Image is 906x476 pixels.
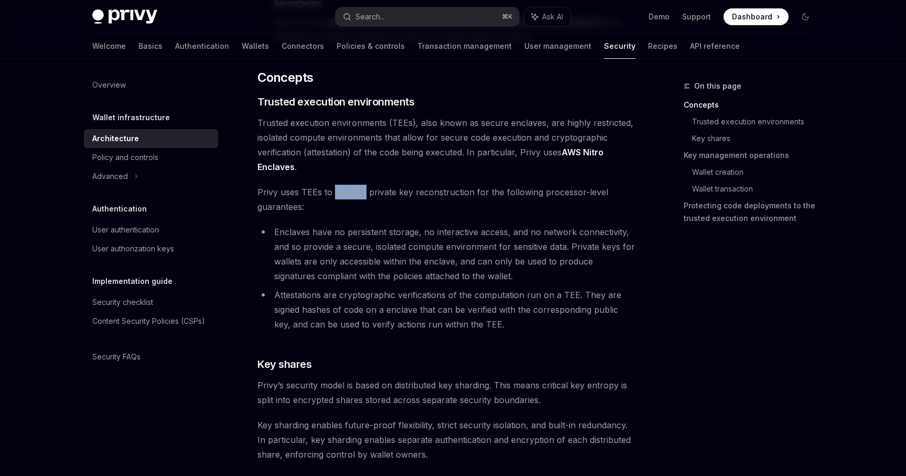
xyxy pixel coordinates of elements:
[257,115,635,174] span: Trusted execution environments (TEEs), also known as secure enclaves, are highly restricted, isol...
[604,34,635,59] a: Security
[257,357,311,372] span: Key shares
[92,224,159,236] div: User authentication
[542,12,563,22] span: Ask AI
[336,7,519,26] button: Search...⌘K
[138,34,163,59] a: Basics
[282,34,324,59] a: Connectors
[92,9,157,24] img: dark logo
[92,203,147,215] h5: Authentication
[92,315,205,327] div: Content Security Policies (CSPs)
[257,185,635,214] span: Privy uses TEEs to support private key reconstruction for the following processor-level guarantees:
[682,12,711,22] a: Support
[92,151,158,164] div: Policy and controls
[524,34,591,59] a: User management
[92,132,139,145] div: Architecture
[84,312,218,331] a: Content Security Policies (CSPs)
[257,94,414,109] span: Trusted execution environments
[684,97,822,113] a: Concepts
[92,351,141,363] div: Security FAQs
[257,378,635,407] span: Privy’s security model is based on distributed key sharding. This means critical key entropy is s...
[84,220,218,239] a: User authentication
[724,8,789,25] a: Dashboard
[92,296,153,309] div: Security checklist
[175,34,229,59] a: Authentication
[684,147,822,164] a: Key management operations
[417,34,512,59] a: Transaction management
[649,12,670,22] a: Demo
[690,34,740,59] a: API reference
[257,225,635,283] li: Enclaves have no persistent storage, no interactive access, and no network connectivity, and so p...
[84,293,218,312] a: Security checklist
[242,34,269,59] a: Wallets
[502,13,513,21] span: ⌘ K
[797,8,814,25] button: Toggle dark mode
[692,113,822,130] a: Trusted execution environments
[92,34,126,59] a: Welcome
[355,10,385,23] div: Search...
[257,418,635,462] span: Key sharding enables future-proof flexibility, strict security isolation, and built-in redundancy...
[84,239,218,258] a: User authorization keys
[692,181,822,197] a: Wallet transaction
[84,148,218,167] a: Policy and controls
[692,130,822,147] a: Key shares
[257,69,313,86] span: Concepts
[92,79,126,91] div: Overview
[92,170,128,183] div: Advanced
[92,242,174,255] div: User authorization keys
[648,34,677,59] a: Recipes
[84,347,218,366] a: Security FAQs
[732,12,772,22] span: Dashboard
[524,7,570,26] button: Ask AI
[337,34,405,59] a: Policies & controls
[257,288,635,332] li: Attestations are cryptographic verifications of the computation run on a TEE. They are signed has...
[692,164,822,181] a: Wallet creation
[694,80,741,92] span: On this page
[84,129,218,148] a: Architecture
[92,275,172,288] h5: Implementation guide
[92,111,170,124] h5: Wallet infrastructure
[84,76,218,94] a: Overview
[684,197,822,227] a: Protecting code deployments to the trusted execution environment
